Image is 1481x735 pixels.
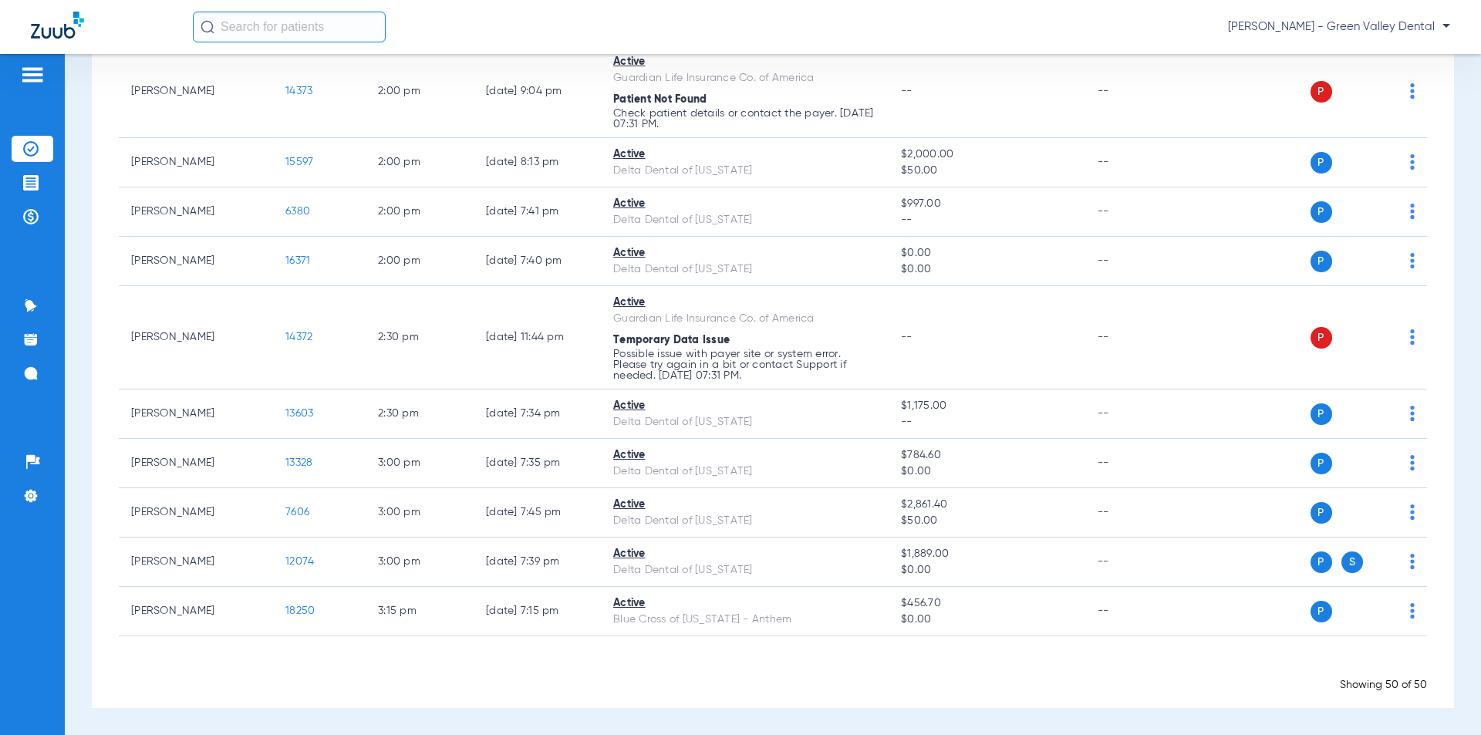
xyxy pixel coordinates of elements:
span: 13603 [285,408,313,419]
td: -- [1085,138,1189,187]
span: Temporary Data Issue [613,335,730,346]
span: $456.70 [901,595,1072,612]
img: hamburger-icon [20,66,45,84]
td: -- [1085,389,1189,439]
span: -- [901,212,1072,228]
img: group-dot-blue.svg [1410,154,1415,170]
td: -- [1085,488,1189,538]
span: 14373 [285,86,312,96]
td: -- [1085,237,1189,286]
div: Delta Dental of [US_STATE] [613,163,876,179]
td: [DATE] 7:34 PM [474,389,601,439]
td: 3:00 PM [366,488,474,538]
span: 16371 [285,255,310,266]
span: -- [901,332,913,342]
td: [DATE] 8:13 PM [474,138,601,187]
span: $0.00 [901,464,1072,480]
td: [PERSON_NAME] [119,46,273,138]
span: 13328 [285,457,312,468]
div: Active [613,398,876,414]
span: $997.00 [901,196,1072,212]
div: Active [613,147,876,163]
span: P [1311,403,1332,425]
img: group-dot-blue.svg [1410,504,1415,520]
div: Active [613,196,876,212]
div: Active [613,245,876,261]
span: 6380 [285,206,310,217]
span: $1,889.00 [901,546,1072,562]
td: [PERSON_NAME] [119,538,273,587]
span: P [1311,201,1332,223]
img: group-dot-blue.svg [1410,329,1415,345]
div: Active [613,595,876,612]
div: Delta Dental of [US_STATE] [613,414,876,430]
iframe: Chat Widget [1404,661,1481,735]
span: $0.00 [901,261,1072,278]
p: Possible issue with payer site or system error. Please try again in a bit or contact Support if n... [613,349,876,381]
span: P [1311,251,1332,272]
td: -- [1085,587,1189,636]
td: 2:30 PM [366,286,474,389]
p: Check patient details or contact the payer. [DATE] 07:31 PM. [613,108,876,130]
div: Delta Dental of [US_STATE] [613,464,876,480]
td: [DATE] 7:45 PM [474,488,601,538]
td: [PERSON_NAME] [119,488,273,538]
div: Active [613,447,876,464]
span: [PERSON_NAME] - Green Valley Dental [1228,19,1450,35]
td: [DATE] 9:04 PM [474,46,601,138]
td: 2:00 PM [366,138,474,187]
td: [PERSON_NAME] [119,138,273,187]
div: Active [613,295,876,311]
div: Delta Dental of [US_STATE] [613,212,876,228]
span: P [1311,551,1332,573]
img: group-dot-blue.svg [1410,554,1415,569]
span: P [1311,502,1332,524]
span: 7606 [285,507,309,518]
td: -- [1085,46,1189,138]
span: 12074 [285,556,314,567]
div: Active [613,54,876,70]
span: -- [901,86,913,96]
div: Active [613,546,876,562]
span: $1,175.00 [901,398,1072,414]
span: Patient Not Found [613,94,707,105]
td: [DATE] 7:35 PM [474,439,601,488]
td: [DATE] 7:41 PM [474,187,601,237]
img: group-dot-blue.svg [1410,603,1415,619]
td: 2:00 PM [366,187,474,237]
td: [PERSON_NAME] [119,389,273,439]
td: [DATE] 7:40 PM [474,237,601,286]
td: [PERSON_NAME] [119,286,273,389]
span: P [1311,453,1332,474]
span: $784.60 [901,447,1072,464]
span: S [1341,551,1363,573]
div: Guardian Life Insurance Co. of America [613,311,876,327]
span: $50.00 [901,513,1072,529]
td: 3:15 PM [366,587,474,636]
td: -- [1085,187,1189,237]
td: [PERSON_NAME] [119,187,273,237]
img: group-dot-blue.svg [1410,406,1415,421]
span: $2,000.00 [901,147,1072,163]
td: [PERSON_NAME] [119,587,273,636]
td: [PERSON_NAME] [119,439,273,488]
img: group-dot-blue.svg [1410,204,1415,219]
span: P [1311,327,1332,349]
img: group-dot-blue.svg [1410,83,1415,99]
td: -- [1085,439,1189,488]
span: $2,861.40 [901,497,1072,513]
span: P [1311,601,1332,622]
td: 3:00 PM [366,439,474,488]
div: Guardian Life Insurance Co. of America [613,70,876,86]
input: Search for patients [193,12,386,42]
img: Search Icon [201,20,214,34]
img: group-dot-blue.svg [1410,253,1415,268]
span: 18250 [285,605,315,616]
span: 15597 [285,157,313,167]
span: $0.00 [901,562,1072,578]
td: -- [1085,538,1189,587]
span: $0.00 [901,612,1072,628]
div: Blue Cross of [US_STATE] - Anthem [613,612,876,628]
td: 2:00 PM [366,46,474,138]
